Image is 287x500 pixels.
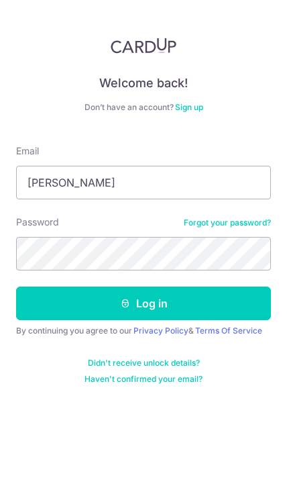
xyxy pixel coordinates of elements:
[175,102,203,112] a: Sign up
[16,144,39,158] label: Email
[16,287,271,320] button: Log in
[16,75,271,91] h4: Welcome back!
[195,326,262,336] a: Terms Of Service
[16,166,271,199] input: Enter your Email
[84,374,203,385] a: Haven't confirmed your email?
[88,358,200,368] a: Didn't receive unlock details?
[16,102,271,113] div: Don’t have an account?
[133,326,188,336] a: Privacy Policy
[111,38,176,54] img: CardUp Logo
[16,326,271,336] div: By continuing you agree to our &
[184,217,271,228] a: Forgot your password?
[16,215,59,229] label: Password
